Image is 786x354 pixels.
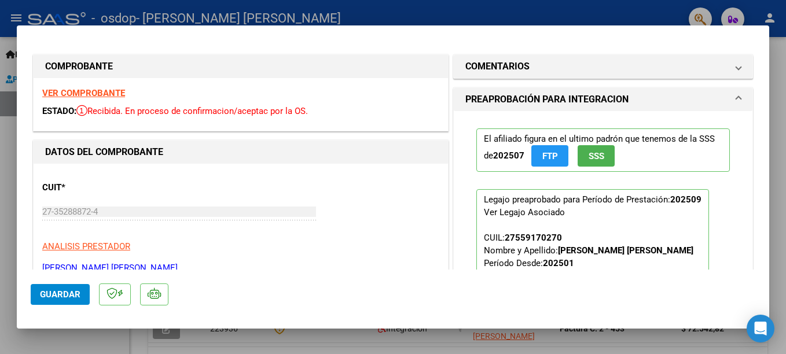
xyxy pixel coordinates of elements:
[589,151,604,161] span: SSS
[493,150,524,161] strong: 202507
[40,289,80,300] span: Guardar
[670,194,701,205] strong: 202509
[42,261,439,275] p: [PERSON_NAME] [PERSON_NAME]
[45,146,163,157] strong: DATOS DEL COMPROBANTE
[45,61,113,72] strong: COMPROBANTE
[484,206,565,219] div: Ver Legajo Asociado
[42,88,125,98] a: VER COMPROBANTE
[42,181,161,194] p: CUIT
[476,189,709,343] p: Legajo preaprobado para Período de Prestación:
[476,128,730,172] p: El afiliado figura en el ultimo padrón que tenemos de la SSS de
[76,106,308,116] span: Recibida. En proceso de confirmacion/aceptac por la OS.
[543,258,574,268] strong: 202501
[465,93,629,106] h1: PREAPROBACIÓN PARA INTEGRACION
[558,245,693,256] strong: [PERSON_NAME] [PERSON_NAME]
[454,88,752,111] mat-expansion-panel-header: PREAPROBACIÓN PARA INTEGRACION
[42,241,130,252] span: ANALISIS PRESTADOR
[31,284,90,305] button: Guardar
[454,55,752,78] mat-expansion-panel-header: COMENTARIOS
[578,145,615,167] button: SSS
[531,145,568,167] button: FTP
[747,315,774,342] div: Open Intercom Messenger
[505,231,562,244] div: 27559170270
[42,106,76,116] span: ESTADO:
[484,233,693,307] span: CUIL: Nombre y Apellido: Período Desde: Período Hasta: Admite Dependencia:
[542,151,558,161] span: FTP
[465,60,530,73] h1: COMENTARIOS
